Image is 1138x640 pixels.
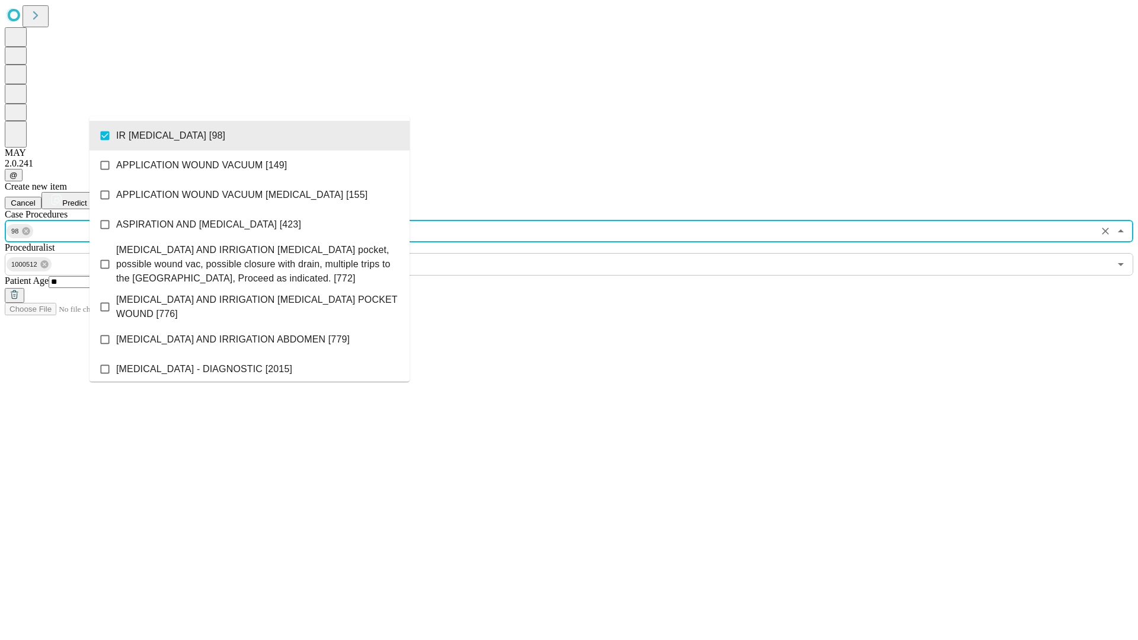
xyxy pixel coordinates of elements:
[9,171,18,180] span: @
[116,158,287,172] span: APPLICATION WOUND VACUUM [149]
[116,293,400,321] span: [MEDICAL_DATA] AND IRRIGATION [MEDICAL_DATA] POCKET WOUND [776]
[116,362,292,376] span: [MEDICAL_DATA] - DIAGNOSTIC [2015]
[5,242,55,252] span: Proceduralist
[116,217,301,232] span: ASPIRATION AND [MEDICAL_DATA] [423]
[1113,256,1129,273] button: Open
[116,243,400,286] span: [MEDICAL_DATA] AND IRRIGATION [MEDICAL_DATA] pocket, possible wound vac, possible closure with dr...
[41,192,96,209] button: Predict
[5,169,23,181] button: @
[116,129,225,143] span: IR [MEDICAL_DATA] [98]
[116,188,367,202] span: APPLICATION WOUND VACUUM [MEDICAL_DATA] [155]
[116,332,350,347] span: [MEDICAL_DATA] AND IRRIGATION ABDOMEN [779]
[7,258,42,271] span: 1000512
[7,257,52,271] div: 1000512
[7,225,24,238] span: 98
[1113,223,1129,239] button: Close
[5,209,68,219] span: Scheduled Procedure
[5,197,41,209] button: Cancel
[5,158,1133,169] div: 2.0.241
[5,181,67,191] span: Create new item
[1097,223,1114,239] button: Clear
[62,199,87,207] span: Predict
[5,148,1133,158] div: MAY
[7,224,33,238] div: 98
[11,199,36,207] span: Cancel
[5,276,49,286] span: Patient Age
